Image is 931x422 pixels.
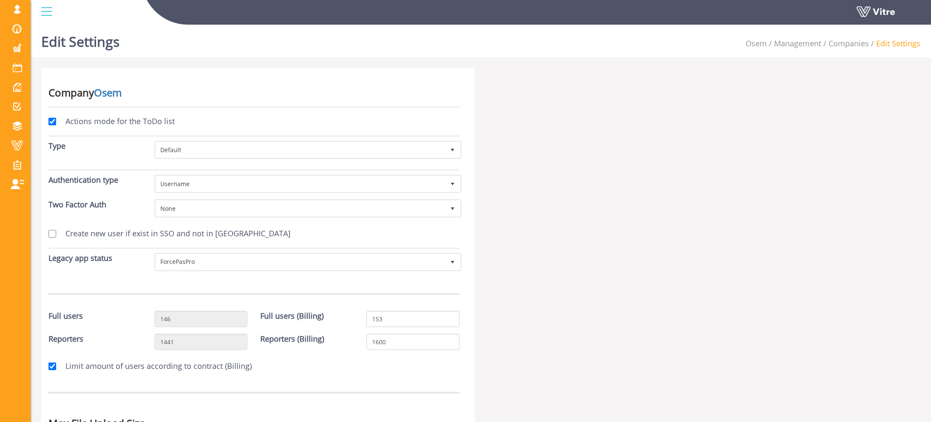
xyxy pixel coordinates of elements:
span: Default [156,142,444,157]
label: Full users (Billing) [260,311,324,322]
span: select [445,142,460,157]
label: Two Factor Auth [48,199,106,210]
label: Limit amount of users according to contract (Billing) [57,361,252,372]
span: select [445,176,460,191]
li: Edit Settings [869,38,920,49]
span: Username [156,176,444,191]
label: Reporters (Billing) [260,334,324,345]
label: Type [48,141,65,152]
h3: Company [48,87,460,98]
label: Create new user if exist in SSO and not in [GEOGRAPHIC_DATA] [57,228,290,239]
span: None [156,201,444,216]
span: select [445,201,460,216]
label: Full users [48,311,83,322]
a: Companies [829,38,869,48]
a: Osem [94,85,122,99]
h1: Edit Settings [41,21,120,57]
li: Management [767,38,821,49]
label: Reporters [48,334,83,345]
label: Legacy app status [48,253,112,264]
span: select [445,254,460,269]
label: Actions mode for the ToDo list [57,116,175,127]
input: Limit amount of users according to contract (Billing) [48,363,56,370]
span: ForcePasPro [156,254,444,269]
input: Create new user if exist in SSO and not in [GEOGRAPHIC_DATA] [48,230,56,238]
span: 402 [746,38,767,48]
label: Authentication type [48,175,118,186]
input: Actions mode for the ToDo list [48,118,56,125]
